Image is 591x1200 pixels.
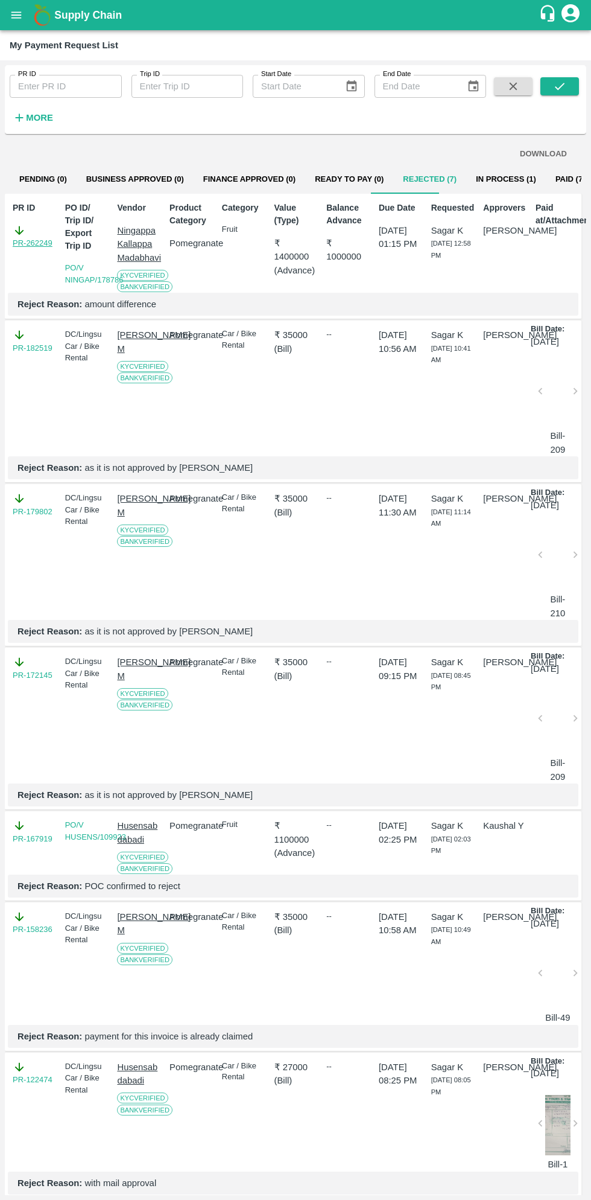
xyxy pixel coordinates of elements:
[117,224,160,264] p: Ningappa Kallappa Madabhavi
[17,299,82,309] b: Reject Reason:
[10,107,56,128] button: More
[117,492,160,519] p: [PERSON_NAME] M
[326,656,369,668] div: --
[17,627,82,636] b: Reject Reason:
[431,508,471,528] span: [DATE] 11:14 AM
[169,237,212,250] p: Pomegranate
[117,700,172,710] span: Bank Verified
[326,237,369,264] p: ₹ 1000000
[531,905,564,917] p: Bill Date:
[17,1176,569,1190] p: with mail approval
[326,492,369,504] div: --
[431,926,471,945] span: [DATE] 10:49 AM
[17,461,569,474] p: as it is not approved by [PERSON_NAME]
[393,165,466,194] button: Rejected (7)
[117,372,172,383] span: Bank Verified
[10,37,118,53] div: My Payment Request List
[169,819,212,832] p: Pomegranate
[379,910,422,937] p: [DATE] 10:58 AM
[117,1105,172,1115] span: Bank Verified
[17,1032,82,1041] b: Reject Reason:
[431,492,474,505] p: Sagar K
[13,669,52,681] a: PR-172145
[131,75,244,98] input: Enter Trip ID
[274,492,317,505] p: ₹ 35000
[222,224,265,235] p: Fruit
[274,264,317,277] p: ( Advance )
[431,240,471,259] span: [DATE] 12:58 PM
[431,819,474,832] p: Sagar K
[483,328,526,342] p: [PERSON_NAME]
[560,2,581,28] div: account of current user
[17,463,82,473] b: Reject Reason:
[17,879,569,893] p: POC confirmed to reject
[18,69,36,79] label: PR ID
[169,656,212,669] p: Pomegranate
[431,224,474,237] p: Sagar K
[274,237,317,264] p: ₹ 1400000
[169,202,212,227] p: Product Category
[117,819,160,846] p: Husensab dabadi
[117,688,168,699] span: KYC Verified
[10,75,122,98] input: Enter PR ID
[531,662,559,675] p: [DATE]
[531,1067,559,1080] p: [DATE]
[65,656,108,691] div: DC/Lingsu Car / Bike Rental
[375,75,457,98] input: End Date
[545,1011,570,1024] p: Bill-49
[253,75,335,98] input: Start Date
[340,75,363,98] button: Choose date
[531,651,564,662] p: Bill Date:
[222,492,265,514] p: Car / Bike Rental
[462,75,485,98] button: Choose date
[431,1076,471,1096] span: [DATE] 08:05 PM
[117,525,168,535] span: KYC Verified
[466,165,546,194] button: In Process (1)
[545,1158,570,1171] p: Bill-1
[431,672,471,691] span: [DATE] 08:45 PM
[2,1,30,29] button: open drawer
[379,328,422,356] p: [DATE] 10:56 AM
[379,656,422,683] p: [DATE] 09:15 PM
[531,917,559,930] p: [DATE]
[117,943,168,954] span: KYC Verified
[305,165,393,194] button: Ready To Pay (0)
[17,1030,569,1043] p: payment for this invoice is already claimed
[545,593,570,620] p: Bill-210
[274,910,317,924] p: ₹ 35000
[531,335,559,348] p: [DATE]
[431,1061,474,1074] p: Sagar K
[326,328,369,340] div: --
[117,910,160,937] p: [PERSON_NAME] M
[515,144,572,165] button: DOWNLOAD
[13,924,52,936] a: PR-158236
[169,492,212,505] p: Pomegranate
[379,819,422,846] p: [DATE] 02:25 PM
[117,852,168,863] span: KYC Verified
[222,819,265,831] p: Fruit
[30,3,54,27] img: logo
[483,224,526,237] p: [PERSON_NAME]
[169,328,212,342] p: Pomegranate
[222,202,265,214] p: Category
[274,506,317,519] p: ( Bill )
[17,881,82,891] b: Reject Reason:
[65,202,108,252] p: PO ID/ Trip ID/ Export Trip ID
[431,910,474,924] p: Sagar K
[194,165,305,194] button: Finance Approved (0)
[117,954,172,965] span: Bank Verified
[274,1074,317,1087] p: ( Bill )
[26,113,53,123] strong: More
[326,910,369,922] div: --
[274,1061,317,1074] p: ₹ 27000
[17,1178,82,1188] b: Reject Reason:
[222,910,265,933] p: Car / Bike Rental
[65,263,124,284] a: PO/V NINGAP/178786
[117,328,160,356] p: [PERSON_NAME] M
[117,1061,160,1088] p: Husensab dabadi
[274,846,317,860] p: ( Advance )
[431,202,474,214] p: Requested
[379,202,422,214] p: Due Date
[117,536,172,547] span: Bank Verified
[54,9,122,21] b: Supply Chain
